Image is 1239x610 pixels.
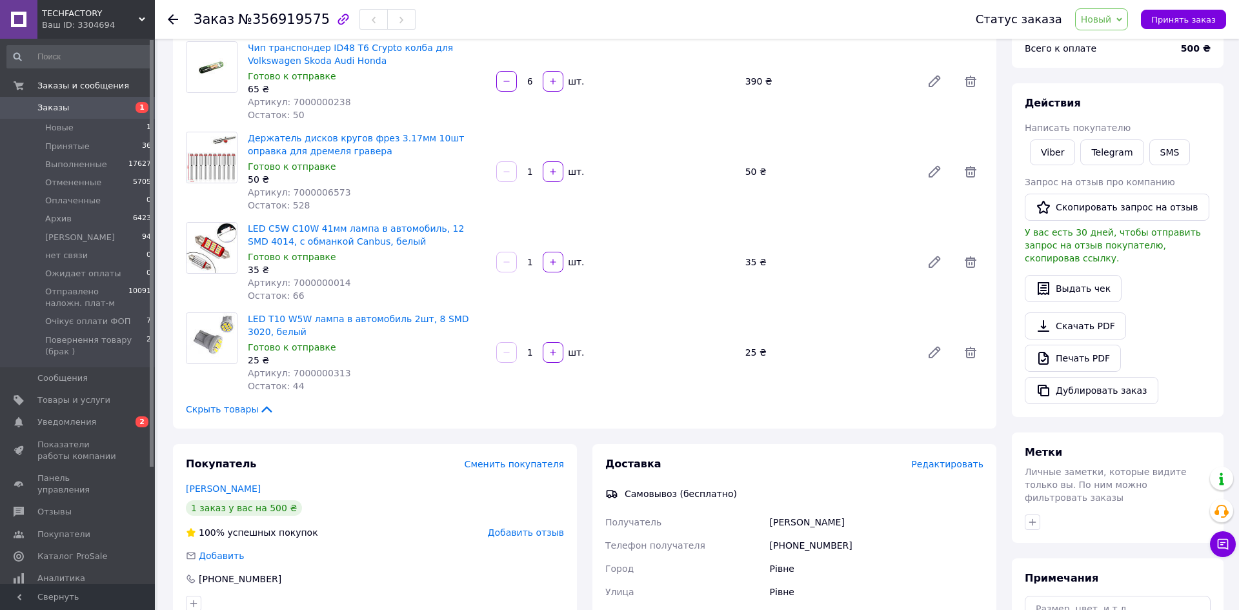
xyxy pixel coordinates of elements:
[1025,43,1096,54] span: Всего к оплате
[37,529,90,540] span: Покупатели
[605,564,634,574] span: Город
[1025,446,1062,458] span: Метки
[37,473,119,496] span: Панель управления
[128,286,151,309] span: 10091
[45,177,101,188] span: Отмененные
[248,43,453,66] a: Чип транспондер ID48 T6 Crypto колба для Volkswagen Skoda Audi Honda
[958,68,983,94] span: Удалить
[37,394,110,406] span: Товары и услуги
[922,159,947,185] a: Редактировать
[37,102,69,114] span: Заказы
[37,439,119,462] span: Показатели работы компании
[133,213,151,225] span: 6423
[488,527,564,538] span: Добавить отзыв
[248,314,469,337] a: LED T10 W5W лампа в автомобиль 2шт, 8 SMD 3020, белый
[565,165,585,178] div: шт.
[45,250,88,261] span: нет связи
[1151,15,1216,25] span: Принять заказ
[958,340,983,365] span: Удалить
[146,122,151,134] span: 1
[199,551,244,561] span: Добавить
[1025,377,1158,404] button: Дублировать заказ
[45,195,101,207] span: Оплаченные
[767,580,986,604] div: Рівне
[1025,345,1121,372] a: Печать PDF
[186,313,237,363] img: LED T10 W5W лампа в автомобиль 2шт, 8 SMD 3020, белый
[911,459,983,469] span: Редактировать
[767,557,986,580] div: Рівне
[1025,275,1122,302] button: Выдать чек
[248,161,336,172] span: Готово к отправке
[146,268,151,280] span: 0
[194,12,234,27] span: Заказ
[248,354,486,367] div: 25 ₴
[248,223,464,247] a: LED C5W C10W 41мм лампа в автомобиль, 12 SMD 4014, с обманкой Canbus, белый
[621,487,740,500] div: Самовывоз (бесплатно)
[1181,43,1211,54] b: 500 ₴
[248,83,486,96] div: 65 ₴
[37,372,88,384] span: Сообщения
[136,416,148,427] span: 2
[146,334,151,358] span: 2
[133,177,151,188] span: 5705
[142,141,151,152] span: 36
[1025,177,1175,187] span: Запрос на отзыв про компанию
[565,346,585,359] div: шт.
[1081,14,1112,25] span: Новый
[186,132,237,183] img: Держатель дисков кругов фрез 3.17мм 10шт оправка для дремеля гравера
[186,403,274,416] span: Скрыть товары
[136,102,148,113] span: 1
[186,483,261,494] a: [PERSON_NAME]
[6,45,152,68] input: Поиск
[146,250,151,261] span: 0
[186,223,237,273] img: LED C5W C10W 41мм лампа в автомобиль, 12 SMD 4014, с обманкой Canbus, белый
[248,187,351,198] span: Артикул: 7000006573
[248,97,351,107] span: Артикул: 7000000238
[238,12,330,27] span: №356919575
[605,587,634,597] span: Улица
[197,573,283,585] div: [PHONE_NUMBER]
[1080,139,1143,165] a: Telegram
[186,42,237,92] img: Чип транспондер ID48 T6 Crypto колба для Volkswagen Skoda Audi Honda
[248,110,305,120] span: Остаток: 50
[45,159,107,170] span: Выполненные
[740,163,916,181] div: 50 ₴
[248,263,486,276] div: 35 ₴
[45,316,130,327] span: Очікує оплати ФОП
[186,500,302,516] div: 1 заказ у вас на 500 ₴
[740,72,916,90] div: 390 ₴
[767,534,986,557] div: [PHONE_NUMBER]
[1025,572,1098,584] span: Примечания
[37,80,129,92] span: Заказы и сообщения
[146,195,151,207] span: 0
[45,286,128,309] span: Отправлено наложн. плат-м
[922,249,947,275] a: Редактировать
[1141,10,1226,29] button: Принять заказ
[922,68,947,94] a: Редактировать
[767,511,986,534] div: [PERSON_NAME]
[248,342,336,352] span: Готово к отправке
[42,8,139,19] span: TECHFACTORY
[248,278,351,288] span: Артикул: 7000000014
[168,13,178,26] div: Вернуться назад
[186,526,318,539] div: успешных покупок
[45,334,146,358] span: Повернення товару (брак )
[186,458,256,470] span: Покупатель
[1149,139,1191,165] button: SMS
[605,458,661,470] span: Доставка
[42,19,155,31] div: Ваш ID: 3304694
[922,340,947,365] a: Редактировать
[45,268,121,280] span: Ожидает оплаты
[1025,227,1201,263] span: У вас есть 30 дней, чтобы отправить запрос на отзыв покупателю, скопировав ссылку.
[37,551,107,562] span: Каталог ProSale
[958,249,983,275] span: Удалить
[37,416,96,428] span: Уведомления
[199,527,225,538] span: 100%
[1025,194,1209,221] button: Скопировать запрос на отзыв
[958,159,983,185] span: Удалить
[248,368,351,378] span: Артикул: 7000000313
[248,381,305,391] span: Остаток: 44
[248,290,305,301] span: Остаток: 66
[45,213,72,225] span: Архив
[248,173,486,186] div: 50 ₴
